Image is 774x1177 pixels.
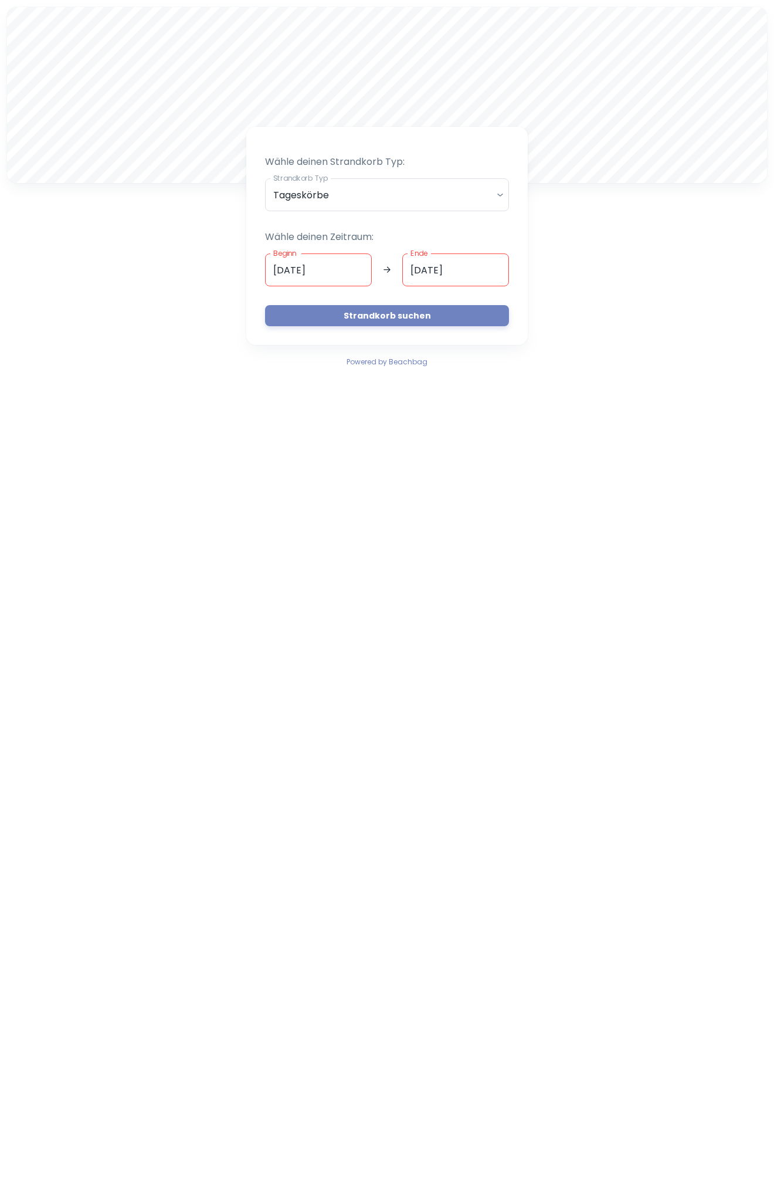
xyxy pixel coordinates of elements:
input: dd.mm.yyyy [402,253,509,286]
div: Tageskörbe [265,178,509,211]
p: Wähle deinen Strandkorb Typ: [265,155,509,169]
a: Powered by Beachbag [347,354,427,368]
label: Ende [410,248,427,258]
input: dd.mm.yyyy [265,253,372,286]
label: Beginn [273,248,297,258]
button: Strandkorb suchen [265,305,509,326]
span: Powered by Beachbag [347,357,427,367]
label: Strandkorb Typ [273,173,328,183]
p: Wähle deinen Zeitraum: [265,230,509,244]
